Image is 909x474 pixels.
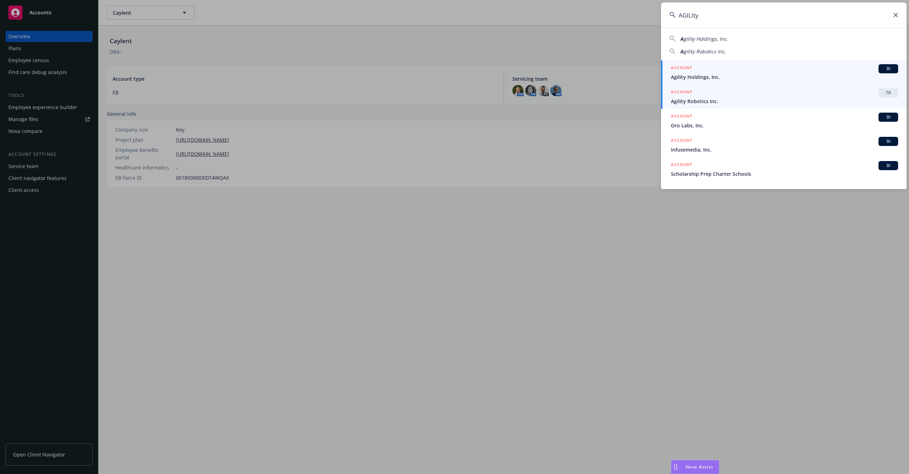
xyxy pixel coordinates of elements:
h5: ACCOUNT [671,137,692,145]
span: BI [881,114,895,120]
span: Scholarship Prep Charter Schools [671,170,898,178]
h5: ACCOUNT [671,161,692,169]
span: Nova Assist [686,464,713,470]
a: ACCOUNTBIScholarship Prep Charter Schools [661,157,907,181]
h5: ACCOUNT [671,113,692,121]
span: Oro Labs, Inc. [671,122,898,129]
span: BI [881,66,895,72]
a: ACCOUNTBIOro Labs, Inc. [661,109,907,133]
span: TR [881,90,895,96]
a: ACCOUNTTRAgility Robotics Inc. [661,85,907,109]
span: Agility Robotics Inc. [671,98,898,105]
span: gility Holdings, Inc. [684,35,728,42]
span: Agility Holdings, Inc. [671,73,898,81]
span: A [680,35,684,42]
button: Nova Assist [671,460,719,474]
span: gility Robotics Inc. [684,48,726,55]
span: BI [881,162,895,169]
input: Search... [661,2,907,28]
span: BI [881,138,895,145]
div: Drag to move [671,460,680,474]
span: Infusemedia, Inc. [671,146,898,153]
a: ACCOUNTBIInfusemedia, Inc. [661,133,907,157]
span: A [680,48,684,55]
h5: ACCOUNT [671,88,692,97]
h5: ACCOUNT [671,64,692,73]
a: ACCOUNTBIAgility Holdings, Inc. [661,60,907,85]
